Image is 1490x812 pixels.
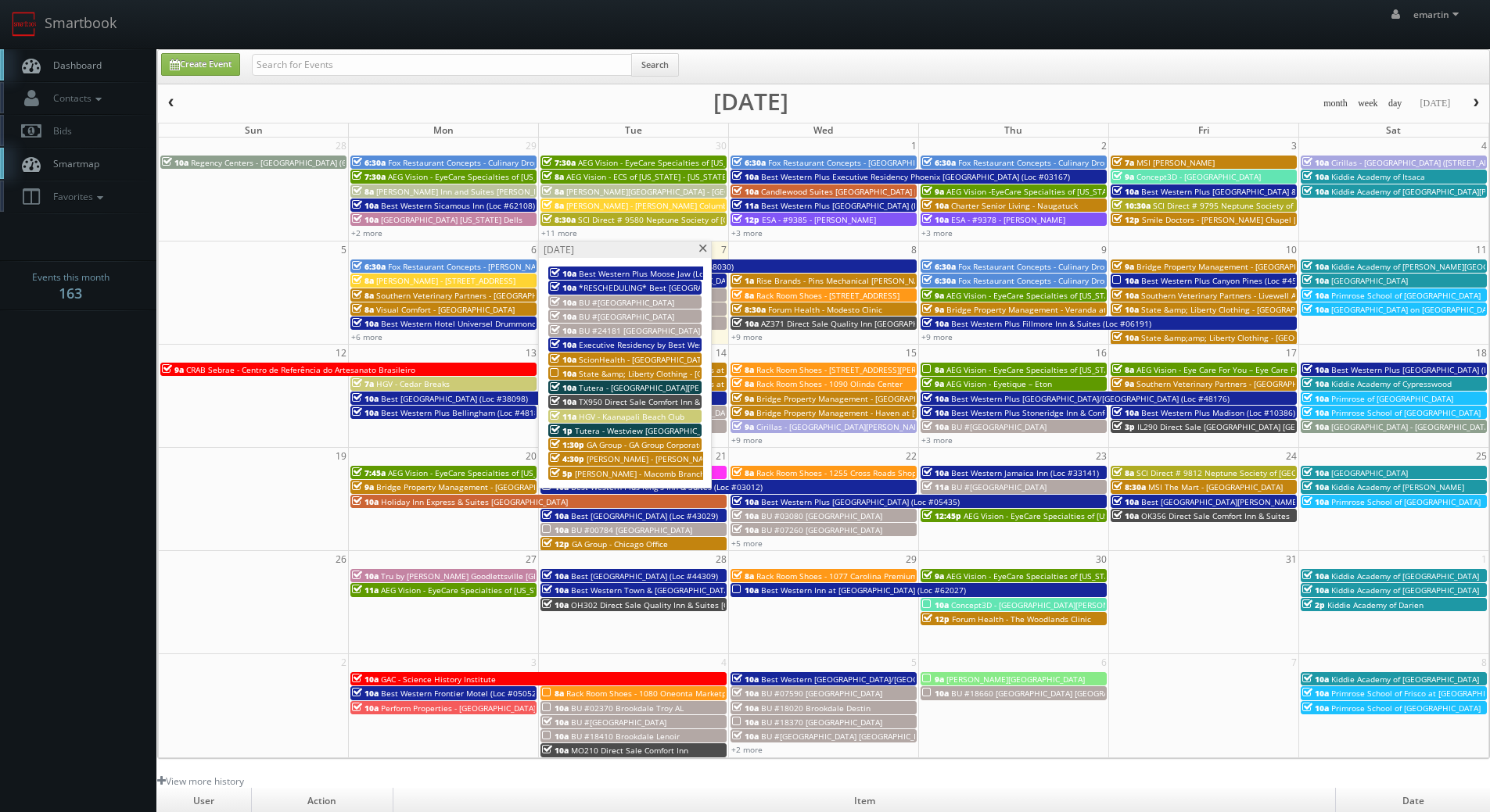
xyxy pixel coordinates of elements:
[352,571,379,581] span: 10a
[572,538,668,549] span: GA Group - Chicago Office
[1327,599,1424,610] span: Kiddie Academy of Darien
[381,407,546,418] span: Best Western Plus Bellingham (Loc #48188)
[1112,275,1139,286] span: 10a
[922,378,944,389] span: 9a
[186,364,415,375] span: CRAB Sebrae - Centro de Referência do Artesanato Brasileiro
[1141,407,1295,418] span: Best Western Plus Madison (Loc #10386)
[1136,364,1388,375] span: AEG Vision - Eye Care For You – Eye Care For You ([PERSON_NAME])
[1112,261,1134,272] span: 9a
[1141,332,1431,343] span: State &amp;amp; Liberty Clothing - [GEOGRAPHIC_DATA] [GEOGRAPHIC_DATA]
[732,171,759,182] span: 10a
[550,311,576,322] span: 10a
[381,571,602,581] span: Tru by [PERSON_NAME] Goodlettsville [GEOGRAPHIC_DATA]
[352,157,386,168] span: 6:30a
[1302,496,1329,507] span: 10a
[922,157,956,168] span: 6:30a
[922,214,949,225] span: 10a
[352,688,379,699] span: 10a
[1331,378,1452,389] span: Kiddie Academy of Cypresswood
[352,393,379,404] span: 10a
[571,599,881,610] span: OH302 Direct Sale Quality Inn & Suites [GEOGRAPHIC_DATA] - [GEOGRAPHIC_DATA]
[756,467,960,478] span: Rack Room Shoes - 1255 Cross Roads Shopping Center
[761,688,882,699] span: BU #07590 [GEOGRAPHIC_DATA]
[388,467,695,478] span: AEG Vision - EyeCare Specialties of [US_STATE] – [GEOGRAPHIC_DATA] HD EyeCare
[376,304,515,315] span: Visual Comfort - [GEOGRAPHIC_DATA]
[1112,364,1134,375] span: 8a
[252,54,632,76] input: Search for Events
[1112,304,1139,315] span: 10a
[1112,200,1151,211] span: 10:30a
[1331,571,1479,581] span: Kiddie Academy of [GEOGRAPHIC_DATA]
[756,393,952,404] span: Bridge Property Management - [GEOGRAPHIC_DATA]
[542,703,569,714] span: 10a
[571,717,666,728] span: BU #[GEOGRAPHIC_DATA]
[732,290,754,301] span: 8a
[571,731,680,742] span: BU #18410 Brookdale Lenoir
[161,53,240,76] a: Create Event
[550,453,584,464] span: 4:30p
[1302,688,1329,699] span: 10a
[951,393,1230,404] span: Best Western Plus [GEOGRAPHIC_DATA]/[GEOGRAPHIC_DATA] (Loc #48176)
[1112,421,1135,432] span: 3p
[731,538,763,549] a: +5 more
[946,571,1250,581] span: AEG Vision - EyeCare Specialties of [US_STATE] – [PERSON_NAME] Ridge Eye Care
[952,613,1091,624] span: Forum Health - The Woodlands Clinic
[1331,674,1479,685] span: Kiddie Academy of [GEOGRAPHIC_DATA]
[352,467,386,478] span: 7:45a
[550,282,576,293] span: 10a
[731,331,763,342] a: +9 more
[732,304,766,315] span: 8:30a
[761,186,991,197] span: Candlewood Suites [GEOGRAPHIC_DATA] [GEOGRAPHIC_DATA]
[756,364,961,375] span: Rack Room Shoes - [STREET_ADDRESS][PERSON_NAME]
[732,318,759,329] span: 10a
[761,200,960,211] span: Best Western Plus [GEOGRAPHIC_DATA] (Loc #35038)
[732,467,754,478] span: 8a
[1302,585,1329,596] span: 10a
[579,368,850,379] span: State &amp; Liberty Clothing - [GEOGRAPHIC_DATA] [GEOGRAPHIC_DATA]
[575,468,705,479] span: [PERSON_NAME] - Macomb Branch
[191,157,368,168] span: Regency Centers - [GEOGRAPHIC_DATA] (63020)
[756,275,933,286] span: Rise Brands - Pins Mechanical [PERSON_NAME]
[351,331,382,342] a: +6 more
[542,571,569,581] span: 10a
[352,496,379,507] span: 10a
[352,585,379,596] span: 11a
[351,227,382,238] a: +2 more
[762,214,876,225] span: ESA - #9385 - [PERSON_NAME]
[579,396,726,407] span: TX950 Direct Sale Comfort Inn & Suites
[381,496,568,507] span: Holiday Inn Express & Suites [GEOGRAPHIC_DATA]
[571,571,718,581] span: Best [GEOGRAPHIC_DATA] (Loc #44309)
[731,435,763,445] a: +9 more
[542,731,569,742] span: 10a
[1112,407,1139,418] span: 10a
[1302,290,1329,301] span: 10a
[761,318,951,329] span: AZ371 Direct Sale Quality Inn [GEOGRAPHIC_DATA]
[575,425,722,436] span: Tutera - Westview [GEOGRAPHIC_DATA]
[388,157,635,168] span: Fox Restaurant Concepts - Culinary Dropout - [GEOGRAPHIC_DATA]
[352,214,379,225] span: 10a
[732,407,754,418] span: 9a
[1331,585,1479,596] span: Kiddie Academy of [GEOGRAPHIC_DATA]
[1302,599,1325,610] span: 2p
[1302,571,1329,581] span: 10a
[1153,200,1316,211] span: SCI Direct # 9795 Neptune Society of Chico
[732,571,754,581] span: 8a
[922,318,949,329] span: 10a
[542,524,569,535] span: 10a
[541,227,577,238] a: +11 more
[1112,157,1134,168] span: 7a
[550,325,576,336] span: 10a
[921,435,953,445] a: +3 more
[756,378,903,389] span: Rack Room Shoes - 1090 Olinda Center
[542,538,569,549] span: 12p
[352,290,374,301] span: 8a
[1136,157,1215,168] span: MSI [PERSON_NAME]
[571,510,718,521] span: Best [GEOGRAPHIC_DATA] (Loc #43029)
[732,157,766,168] span: 6:30a
[1141,186,1392,197] span: Best Western Plus [GEOGRAPHIC_DATA] &amp; Suites (Loc #44475)
[768,157,1029,168] span: Fox Restaurant Concepts - [GEOGRAPHIC_DATA] - [GEOGRAPHIC_DATA]
[922,407,949,418] span: 10a
[45,59,102,72] span: Dashboard
[1331,407,1481,418] span: Primrose School of [GEOGRAPHIC_DATA]
[732,731,759,742] span: 10a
